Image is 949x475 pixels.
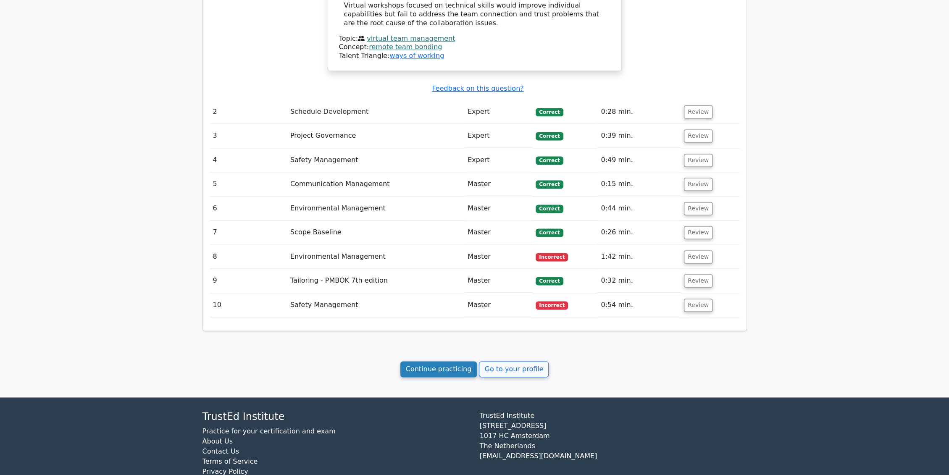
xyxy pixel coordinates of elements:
[464,148,532,172] td: Expert
[684,226,712,239] button: Review
[287,148,464,172] td: Safety Management
[464,245,532,269] td: Master
[202,437,233,445] a: About Us
[287,124,464,148] td: Project Governance
[536,277,563,285] span: Correct
[536,180,563,189] span: Correct
[464,269,532,293] td: Master
[202,457,258,465] a: Terms of Service
[369,43,442,51] a: remote team bonding
[684,250,712,263] button: Review
[210,197,287,220] td: 6
[597,269,681,293] td: 0:32 min.
[339,43,610,52] div: Concept:
[536,132,563,140] span: Correct
[367,34,455,42] a: virtual team management
[210,148,287,172] td: 4
[287,172,464,196] td: Communication Management
[597,172,681,196] td: 0:15 min.
[684,202,712,215] button: Review
[536,205,563,213] span: Correct
[536,108,563,116] span: Correct
[536,228,563,237] span: Correct
[536,301,568,310] span: Incorrect
[597,100,681,124] td: 0:28 min.
[597,124,681,148] td: 0:39 min.
[597,148,681,172] td: 0:49 min.
[202,411,470,423] h4: TrustEd Institute
[597,293,681,317] td: 0:54 min.
[597,245,681,269] td: 1:42 min.
[210,245,287,269] td: 8
[210,100,287,124] td: 2
[684,178,712,191] button: Review
[684,105,712,118] button: Review
[536,156,563,165] span: Correct
[202,447,239,455] a: Contact Us
[684,299,712,312] button: Review
[210,269,287,293] td: 9
[339,34,610,60] div: Talent Triangle:
[464,220,532,244] td: Master
[464,172,532,196] td: Master
[464,197,532,220] td: Master
[210,220,287,244] td: 7
[287,269,464,293] td: Tailoring - PMBOK 7th edition
[479,361,549,377] a: Go to your profile
[210,293,287,317] td: 10
[287,197,464,220] td: Environmental Management
[287,245,464,269] td: Environmental Management
[389,52,444,60] a: ways of working
[210,124,287,148] td: 3
[684,154,712,167] button: Review
[597,220,681,244] td: 0:26 min.
[287,293,464,317] td: Safety Management
[464,124,532,148] td: Expert
[339,34,610,43] div: Topic:
[287,100,464,124] td: Schedule Development
[210,172,287,196] td: 5
[597,197,681,220] td: 0:44 min.
[202,427,336,435] a: Practice for your certification and exam
[536,253,568,261] span: Incorrect
[684,129,712,142] button: Review
[432,84,523,92] a: Feedback on this question?
[287,220,464,244] td: Scope Baseline
[400,361,477,377] a: Continue practicing
[464,100,532,124] td: Expert
[684,274,712,287] button: Review
[464,293,532,317] td: Master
